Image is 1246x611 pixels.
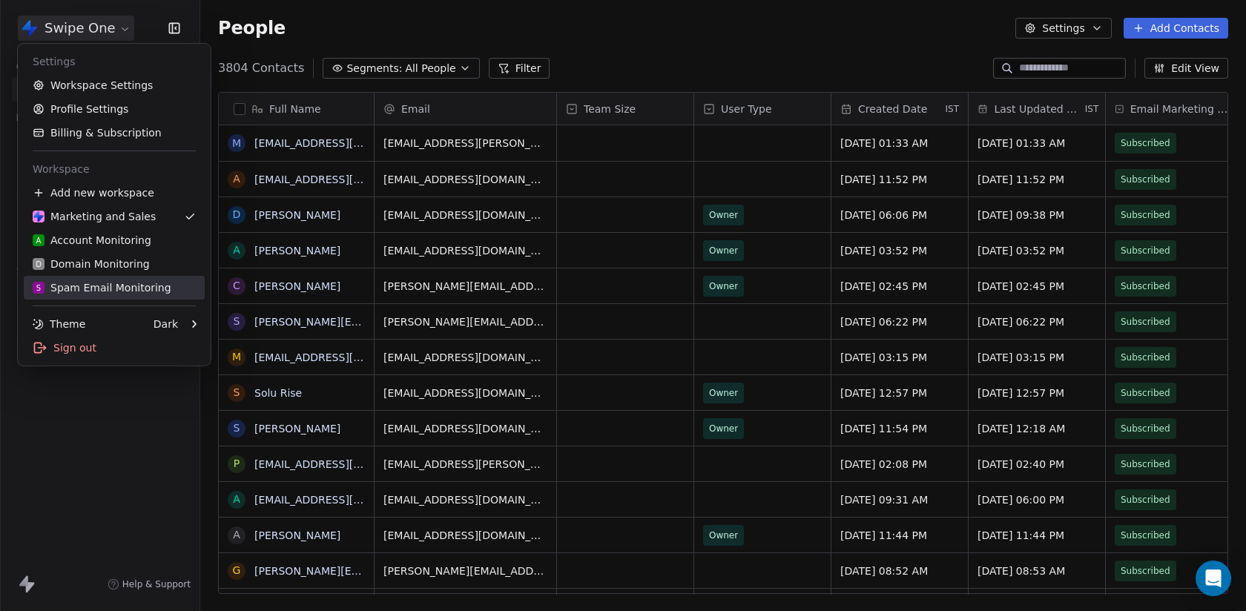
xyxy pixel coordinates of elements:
[33,257,150,271] div: Domain Monitoring
[24,73,205,97] a: Workspace Settings
[33,233,151,248] div: Account Monitoring
[24,181,205,205] div: Add new workspace
[33,280,171,295] div: Spam Email Monitoring
[154,317,178,331] div: Dark
[36,259,42,270] span: D
[24,121,205,145] a: Billing & Subscription
[24,157,205,181] div: Workspace
[24,97,205,121] a: Profile Settings
[24,336,205,360] div: Sign out
[33,209,156,224] div: Marketing and Sales
[24,50,205,73] div: Settings
[36,283,41,294] span: S
[36,235,42,246] span: A
[33,211,44,222] img: Swipe%20One%20Logo%201-1.svg
[33,317,85,331] div: Theme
